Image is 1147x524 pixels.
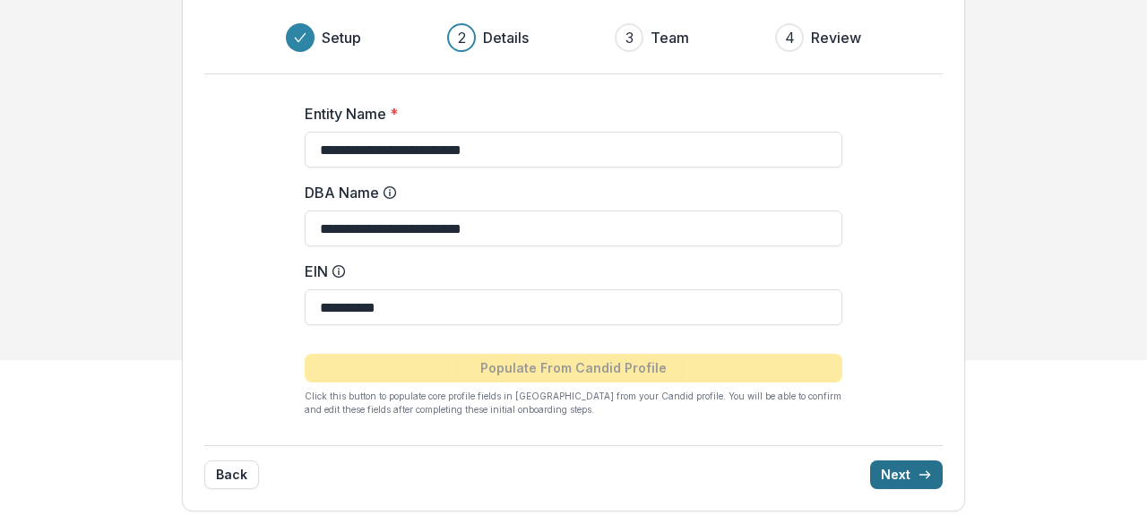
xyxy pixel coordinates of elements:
h3: Setup [322,27,361,48]
label: Entity Name [305,103,832,125]
div: 4 [785,27,795,48]
button: Next [870,460,943,489]
button: Populate From Candid Profile [305,354,842,382]
h3: Review [811,27,861,48]
p: Click this button to populate core profile fields in [GEOGRAPHIC_DATA] from your Candid profile. ... [305,390,842,417]
button: Back [204,460,259,489]
label: DBA Name [305,182,832,203]
div: 3 [625,27,634,48]
h3: Team [651,27,689,48]
label: EIN [305,261,832,282]
div: 2 [458,27,466,48]
h3: Details [483,27,529,48]
div: Progress [286,23,861,52]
